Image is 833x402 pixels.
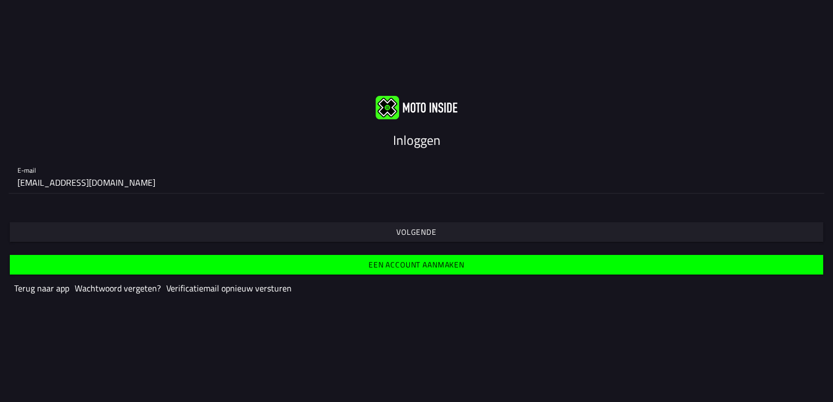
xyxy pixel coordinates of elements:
[166,282,292,295] a: Verificatiemail opnieuw versturen
[393,130,440,150] ion-text: Inloggen
[14,282,69,295] a: Terug naar app
[10,255,823,275] ion-button: Een account aanmaken
[17,172,816,193] input: E-mail
[75,282,161,295] a: Wachtwoord vergeten?
[396,228,437,236] ion-text: Volgende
